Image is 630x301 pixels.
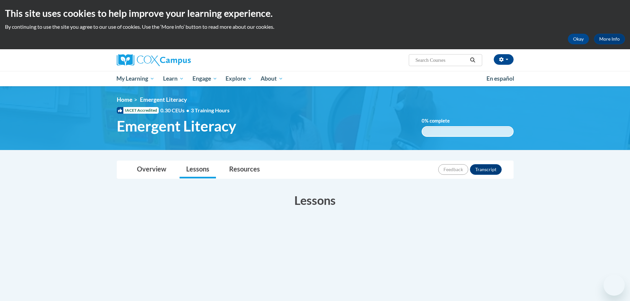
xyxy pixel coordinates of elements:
span: En español [486,75,514,82]
span: Emergent Literacy [140,96,187,103]
a: Explore [221,71,256,86]
h2: This site uses cookies to help improve your learning experience. [5,7,625,20]
a: Learn [159,71,188,86]
a: About [256,71,287,86]
img: Cox Campus [117,54,191,66]
div: Main menu [107,71,524,86]
span: IACET Accredited [117,107,159,114]
span: 0.30 CEUs [160,107,191,114]
span: • [186,107,189,113]
a: Overview [130,161,173,178]
button: Transcript [470,164,502,175]
p: By continuing to use the site you agree to our use of cookies. Use the ‘More info’ button to read... [5,23,625,30]
span: Learn [163,75,184,83]
a: En español [482,72,519,86]
span: My Learning [116,75,154,83]
a: Home [117,96,132,103]
span: About [261,75,283,83]
input: Search Courses [415,56,468,64]
a: Lessons [180,161,216,178]
span: Emergent Literacy [117,117,236,135]
a: More Info [594,34,625,44]
button: Feedback [438,164,468,175]
button: Okay [568,34,589,44]
a: Resources [223,161,267,178]
a: Engage [188,71,222,86]
iframe: Button to launch messaging window [604,275,625,296]
span: Engage [192,75,217,83]
h3: Lessons [117,192,514,208]
button: Account Settings [494,54,514,65]
a: Cox Campus [117,54,242,66]
button: Search [468,56,478,64]
a: My Learning [112,71,159,86]
span: Explore [226,75,252,83]
span: 3 Training Hours [191,107,230,113]
label: % complete [422,117,460,125]
span: 0 [422,118,425,124]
